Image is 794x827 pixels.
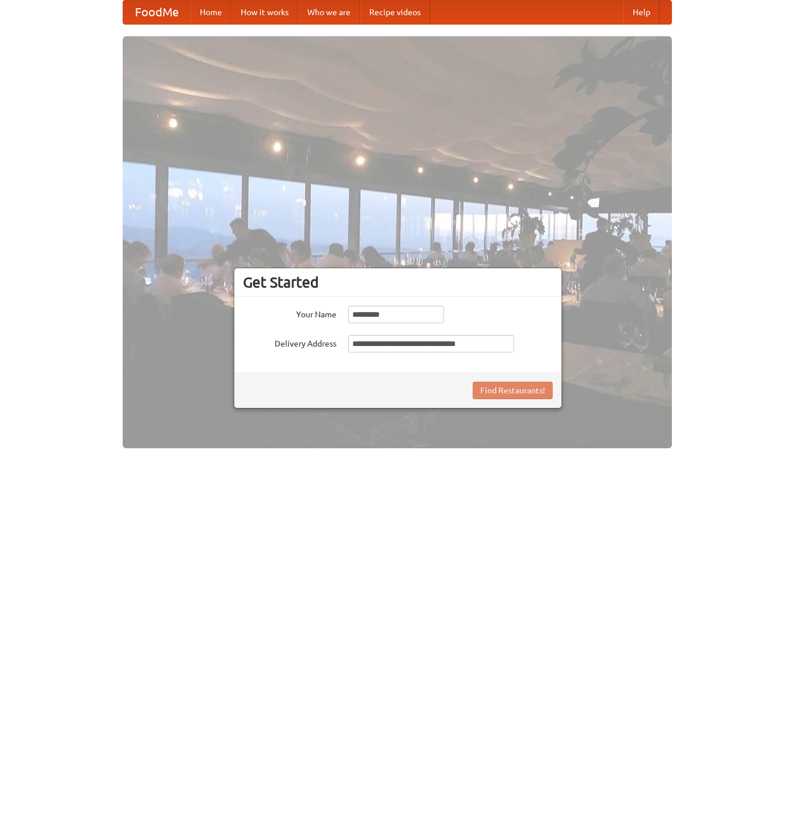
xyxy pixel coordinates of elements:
[123,1,190,24] a: FoodMe
[190,1,231,24] a: Home
[243,335,337,350] label: Delivery Address
[623,1,660,24] a: Help
[243,306,337,320] label: Your Name
[298,1,360,24] a: Who we are
[473,382,553,399] button: Find Restaurants!
[360,1,430,24] a: Recipe videos
[231,1,298,24] a: How it works
[243,274,553,291] h3: Get Started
